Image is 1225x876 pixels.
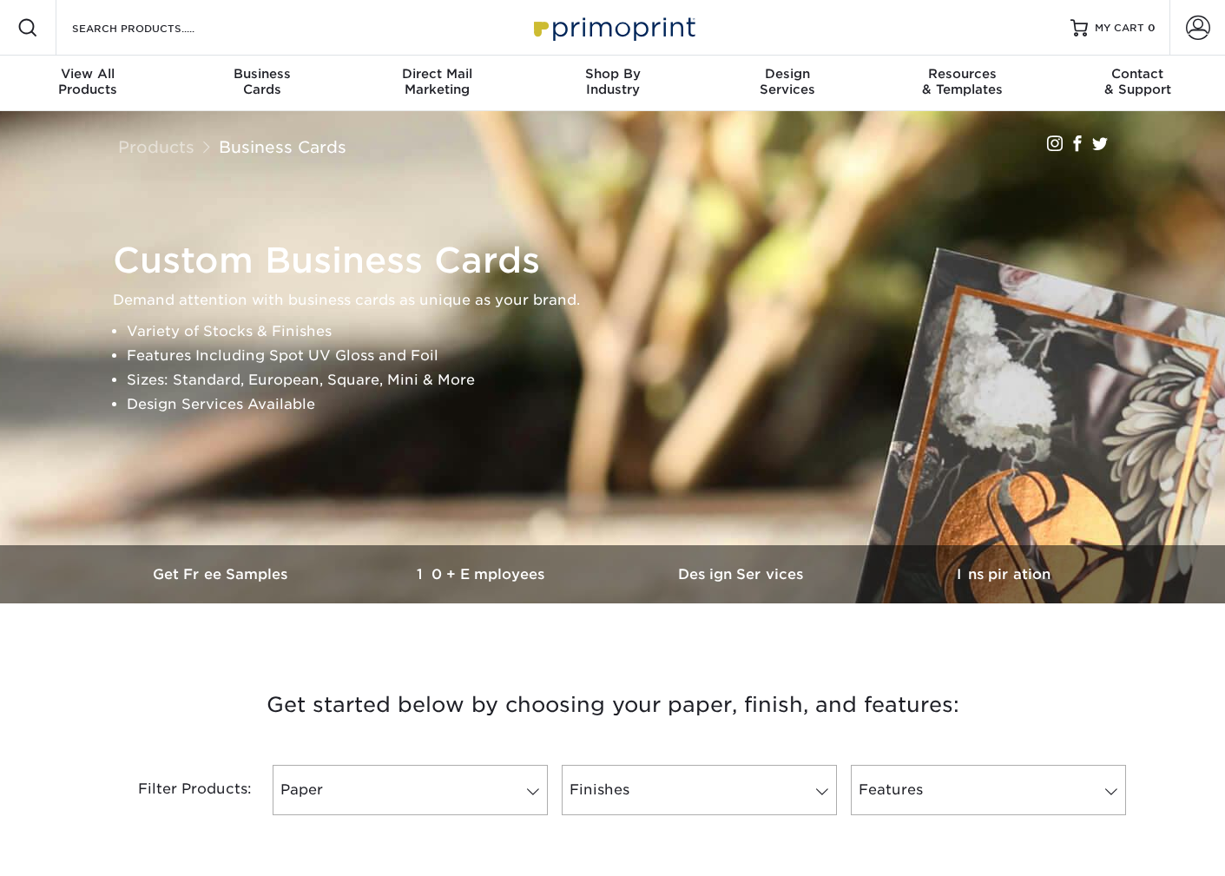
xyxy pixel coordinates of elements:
[350,66,525,97] div: Marketing
[92,566,352,583] h3: Get Free Samples
[700,66,875,82] span: Design
[350,66,525,82] span: Direct Mail
[525,66,701,97] div: Industry
[873,545,1134,603] a: Inspiration
[525,66,701,82] span: Shop By
[700,66,875,97] div: Services
[113,240,1129,281] h1: Custom Business Cards
[873,566,1134,583] h3: Inspiration
[525,56,701,111] a: Shop ByIndustry
[118,137,194,156] a: Products
[127,368,1129,392] li: Sizes: Standard, European, Square, Mini & More
[92,765,266,815] div: Filter Products:
[70,17,240,38] input: SEARCH PRODUCTS.....
[127,344,1129,368] li: Features Including Spot UV Gloss and Foil
[851,765,1126,815] a: Features
[1050,66,1225,97] div: & Support
[1050,66,1225,82] span: Contact
[613,566,873,583] h3: Design Services
[875,56,1050,111] a: Resources& Templates
[105,666,1121,744] h3: Get started below by choosing your paper, finish, and features:
[175,66,351,97] div: Cards
[1148,22,1156,34] span: 0
[1050,56,1225,111] a: Contact& Support
[219,137,346,156] a: Business Cards
[613,545,873,603] a: Design Services
[875,66,1050,97] div: & Templates
[700,56,875,111] a: DesignServices
[127,392,1129,417] li: Design Services Available
[350,56,525,111] a: Direct MailMarketing
[92,545,352,603] a: Get Free Samples
[175,56,351,111] a: BusinessCards
[175,66,351,82] span: Business
[352,545,613,603] a: 10+ Employees
[562,765,837,815] a: Finishes
[1095,21,1144,36] span: MY CART
[875,66,1050,82] span: Resources
[113,288,1129,313] p: Demand attention with business cards as unique as your brand.
[352,566,613,583] h3: 10+ Employees
[127,319,1129,344] li: Variety of Stocks & Finishes
[526,9,700,46] img: Primoprint
[273,765,548,815] a: Paper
